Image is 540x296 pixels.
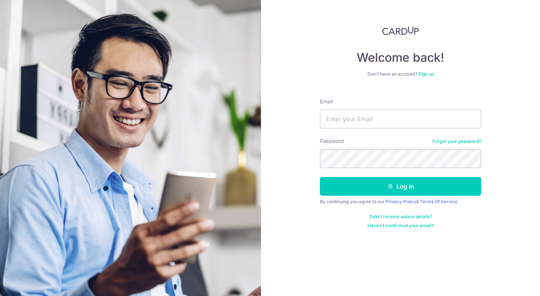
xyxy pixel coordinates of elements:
div: Don’t have an account? [320,71,481,77]
a: Terms Of Service [420,199,457,204]
label: Password [320,137,344,145]
a: Didn't receive unlock details? [369,214,432,220]
img: CardUp Logo [382,26,419,35]
a: Forgot your password? [432,138,481,144]
a: Sign up [418,71,434,77]
a: Privacy Policy [385,199,416,204]
a: Haven't confirmed your email? [367,223,433,229]
label: Email [320,98,333,105]
div: By continuing you agree to our & [320,199,481,205]
h4: Welcome back! [320,50,481,65]
input: Enter your Email [320,110,481,128]
button: Log in [320,177,481,196]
